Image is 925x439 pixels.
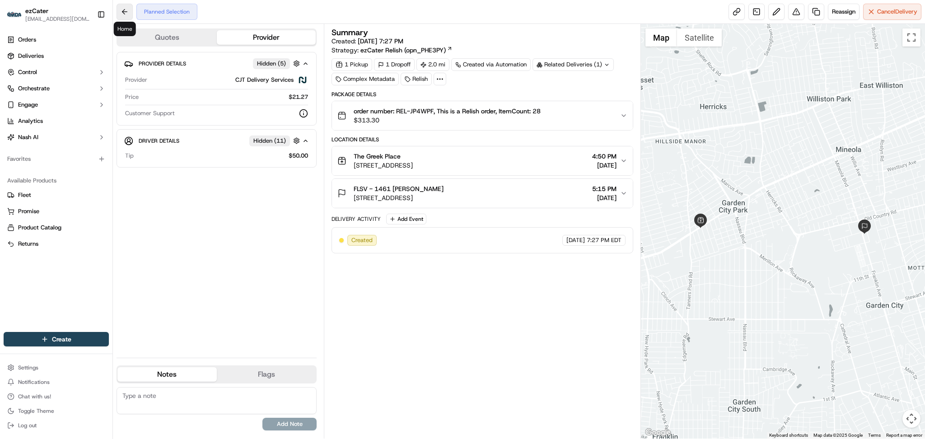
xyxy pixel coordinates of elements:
span: Create [52,335,71,344]
div: Relish [401,73,432,85]
span: Chat with us! [18,393,51,400]
a: Returns [7,240,105,248]
button: Returns [4,237,109,251]
img: Nash [9,9,27,27]
div: Home [114,22,136,36]
h3: Summary [332,28,368,37]
button: Fleet [4,188,109,202]
a: Analytics [4,114,109,128]
button: Driver DetailsHidden (11) [124,133,309,148]
button: Add Event [386,214,426,224]
button: Create [4,332,109,346]
span: Price [125,93,139,101]
div: Available Products [4,173,109,188]
span: Driver Details [139,137,179,145]
button: Quotes [117,30,217,45]
button: Orchestrate [4,81,109,96]
img: 1736555255976-a54dd68f-1ca7-489b-9aae-adbdc363a1c4 [9,86,25,103]
span: CJT Delivery Services [235,76,294,84]
span: Map data ©2025 Google [813,433,863,438]
button: FLSV - 1461 [PERSON_NAME][STREET_ADDRESS]5:15 PM[DATE] [332,179,632,208]
button: Settings [4,361,109,374]
div: Delivery Activity [332,215,381,223]
a: Deliveries [4,49,109,63]
div: Location Details [332,136,633,143]
span: [DATE] [592,161,617,170]
button: Flags [217,367,316,382]
span: FLSV - 1461 [PERSON_NAME] [354,184,444,193]
span: Notifications [18,378,50,386]
button: Promise [4,204,109,219]
a: Open this area in Google Maps (opens a new window) [643,427,673,439]
span: 4:50 PM [592,152,617,161]
p: Welcome 👋 [9,36,164,51]
button: Keyboard shortcuts [769,432,808,439]
button: Hidden (11) [249,135,302,146]
span: Settings [18,364,38,371]
button: Engage [4,98,109,112]
span: Provider Details [139,60,186,67]
span: Cancel Delivery [877,8,917,16]
div: 1 Dropoff [374,58,415,71]
div: 📗 [9,132,16,139]
span: [DATE] [566,236,585,244]
div: Package Details [332,91,633,98]
span: Log out [18,422,37,429]
img: nash.svg [297,75,308,85]
span: [DATE] [592,193,617,202]
button: Hidden (5) [253,58,302,69]
span: Returns [18,240,38,248]
span: Product Catalog [18,224,61,232]
span: Analytics [18,117,43,125]
span: Provider [125,76,147,84]
span: [EMAIL_ADDRESS][DOMAIN_NAME] [25,15,90,23]
a: 📗Knowledge Base [5,127,73,144]
div: Related Deliveries (1) [533,58,614,71]
button: CancelDelivery [863,4,921,20]
a: Promise [7,207,105,215]
span: The Greek Place [354,152,401,161]
div: Strategy: [332,46,453,55]
button: ezCater [25,6,48,15]
span: Engage [18,101,38,109]
button: Show street map [645,28,677,47]
button: The Greek Place[STREET_ADDRESS]4:50 PM[DATE] [332,146,632,175]
span: Fleet [18,191,31,199]
img: ezCater [7,12,22,18]
span: Deliveries [18,52,44,60]
button: Map camera controls [902,410,920,428]
span: Tip [125,152,134,160]
span: 7:27 PM EDT [587,236,621,244]
span: Knowledge Base [18,131,69,140]
div: Complex Metadata [332,73,399,85]
button: Toggle fullscreen view [902,28,920,47]
span: Promise [18,207,39,215]
button: Chat with us! [4,390,109,403]
a: Created via Automation [451,58,531,71]
div: $50.00 [137,152,308,160]
a: Product Catalog [7,224,105,232]
span: [STREET_ADDRESS] [354,193,444,202]
span: Pylon [90,153,109,160]
button: Control [4,65,109,79]
a: Orders [4,33,109,47]
div: 2.0 mi [416,58,449,71]
span: Created: [332,37,403,46]
span: Customer Support [125,109,175,117]
a: ezCater Relish (opn_PHE3PY) [360,46,453,55]
span: [STREET_ADDRESS] [354,161,413,170]
a: 💻API Documentation [73,127,149,144]
img: Google [643,427,673,439]
button: ezCaterezCater[EMAIL_ADDRESS][DOMAIN_NAME] [4,4,93,25]
span: Orders [18,36,36,44]
a: Powered byPylon [64,153,109,160]
span: Hidden ( 5 ) [257,60,286,68]
span: Created [351,236,373,244]
span: Control [18,68,37,76]
div: 💻 [76,132,84,139]
button: Provider DetailsHidden (5) [124,56,309,71]
div: We're available if you need us! [31,95,114,103]
span: 5:15 PM [592,184,617,193]
span: $21.27 [289,93,308,101]
button: Toggle Theme [4,405,109,417]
